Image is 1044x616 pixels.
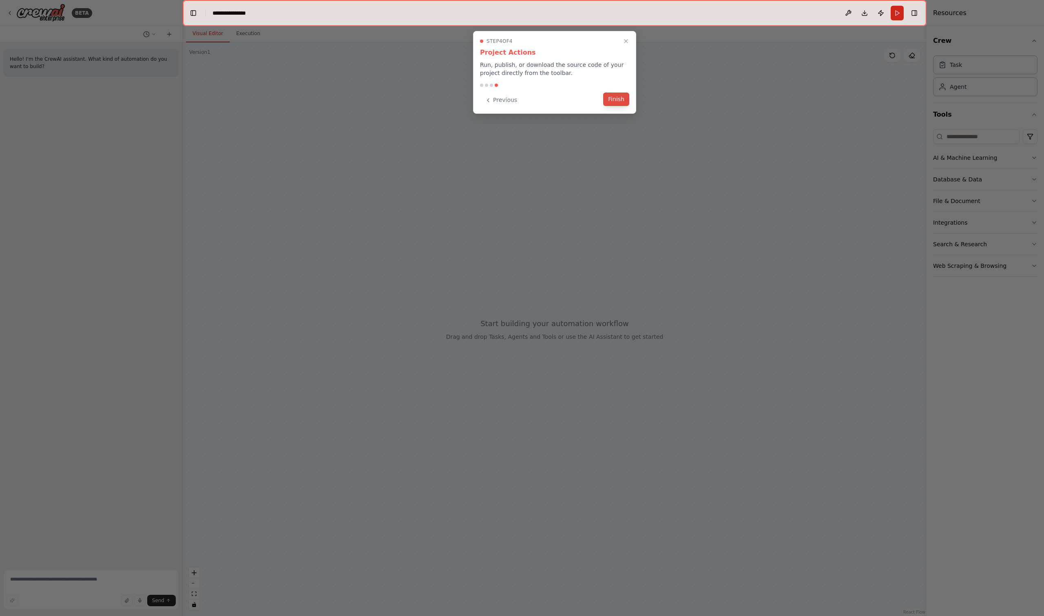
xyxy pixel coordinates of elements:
button: Finish [603,93,629,106]
span: Step 4 of 4 [487,38,513,44]
button: Hide left sidebar [188,7,199,19]
p: Run, publish, or download the source code of your project directly from the toolbar. [480,61,629,77]
button: Close walkthrough [621,36,631,46]
h3: Project Actions [480,48,629,57]
button: Previous [480,93,522,107]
